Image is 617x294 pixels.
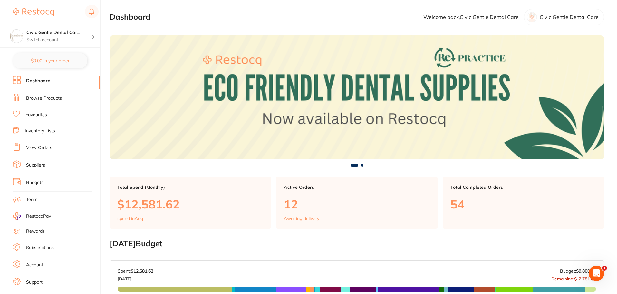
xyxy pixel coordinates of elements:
p: spend in Aug [117,216,143,221]
strong: $9,800.00 [576,268,596,274]
p: Awaiting delivery [284,216,319,221]
p: Remaining: [551,274,596,281]
p: Welcome back, Civic Gentle Dental Care [423,14,519,20]
h4: Civic Gentle Dental Care [26,29,92,36]
span: RestocqPay [26,213,51,219]
p: 12 [284,198,430,211]
p: Spent: [118,269,153,274]
a: View Orders [26,145,52,151]
a: Rewards [26,228,45,235]
p: Switch account [26,37,92,43]
a: Total Completed Orders54 [443,177,604,229]
a: Support [26,279,43,286]
button: $0.00 in your order [13,53,87,68]
a: Restocq Logo [13,5,54,20]
p: [DATE] [118,274,153,281]
h2: [DATE] Budget [110,239,604,248]
img: Civic Gentle Dental Care [10,30,23,43]
p: $12,581.62 [117,198,263,211]
img: RestocqPay [13,212,21,220]
iframe: Intercom live chat [589,266,604,281]
img: Dashboard [110,35,604,159]
p: 54 [450,198,596,211]
a: Budgets [26,179,43,186]
a: Account [26,262,43,268]
p: Total Completed Orders [450,185,596,190]
span: 1 [602,266,607,271]
a: Browse Products [26,95,62,102]
a: Total Spend (Monthly)$12,581.62spend inAug [110,177,271,229]
a: Favourites [25,112,47,118]
a: Dashboard [26,78,51,84]
a: Inventory Lists [25,128,55,134]
a: Subscriptions [26,245,54,251]
a: Active Orders12Awaiting delivery [276,177,438,229]
a: RestocqPay [13,212,51,220]
h2: Dashboard [110,13,150,22]
a: Suppliers [26,162,45,168]
a: Team [26,197,37,203]
p: Budget: [560,269,596,274]
p: Active Orders [284,185,430,190]
p: Total Spend (Monthly) [117,185,263,190]
strong: $-2,781.62 [574,276,596,282]
p: Civic Gentle Dental Care [540,14,599,20]
strong: $12,581.62 [131,268,153,274]
img: Restocq Logo [13,8,54,16]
